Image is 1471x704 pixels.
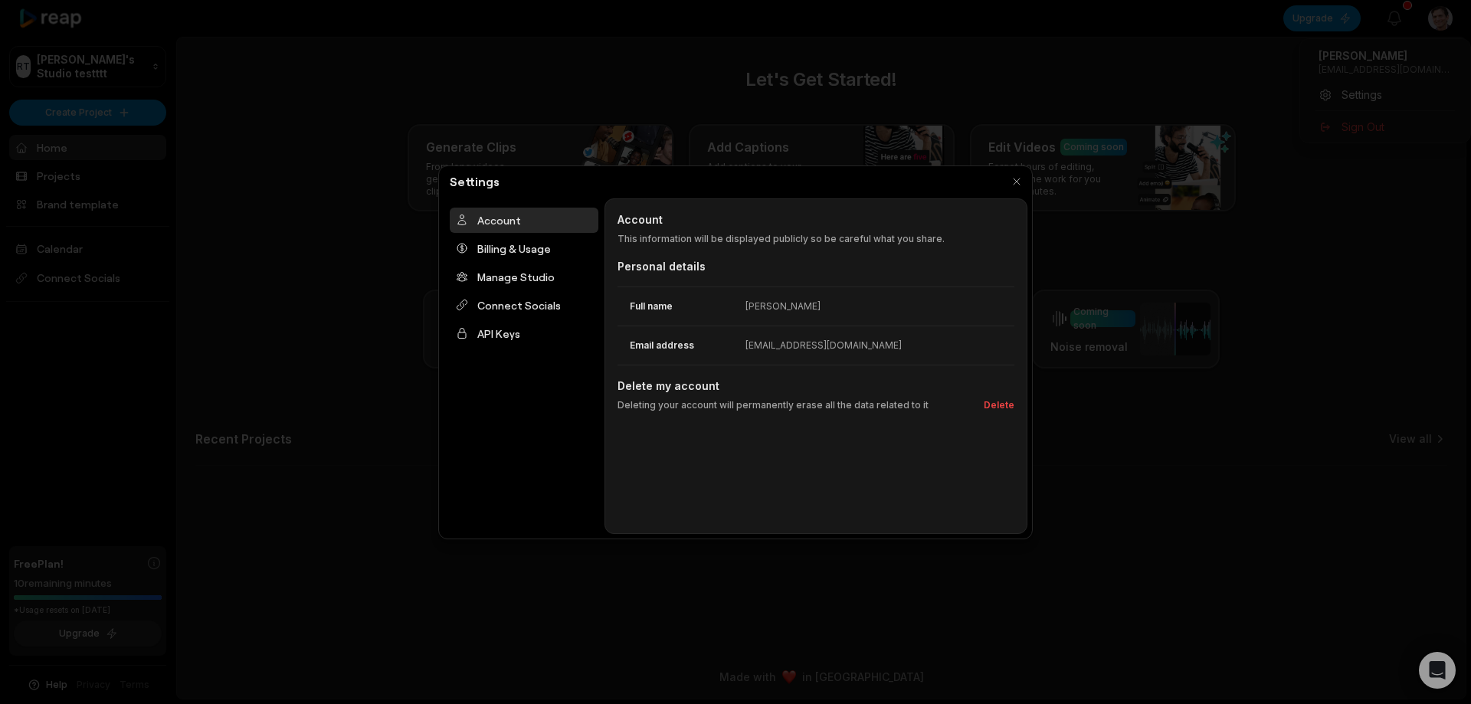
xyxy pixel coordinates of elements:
[978,398,1014,412] button: Delete
[618,300,745,313] dt: Full name
[450,264,598,290] div: Manage Studio
[444,172,506,191] h2: Settings
[450,293,598,318] div: Connect Socials
[618,211,1014,228] h2: Account
[618,339,745,352] dt: Email address
[618,378,1014,394] h2: Delete my account
[618,398,929,412] p: Deleting your account will permanently erase all the data related to it
[745,339,902,352] div: [EMAIL_ADDRESS][DOMAIN_NAME]
[450,236,598,261] div: Billing & Usage
[618,232,1014,246] p: This information will be displayed publicly so be careful what you share.
[618,258,1014,274] div: Personal details
[450,321,598,346] div: API Keys
[450,208,598,233] div: Account
[745,300,821,313] div: [PERSON_NAME]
